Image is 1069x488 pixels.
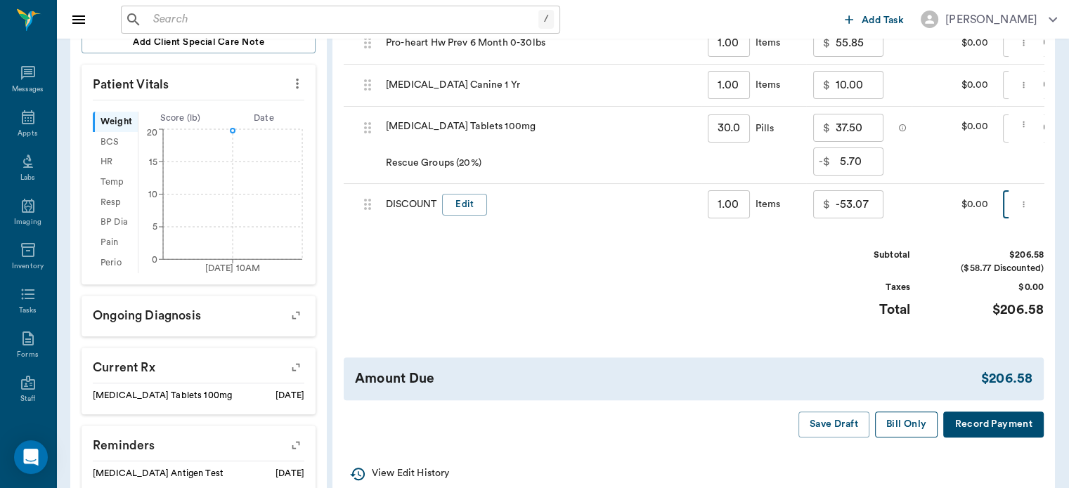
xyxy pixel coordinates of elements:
div: [MEDICAL_DATA] Canine 1 Yr [379,65,701,107]
tspan: 10 [148,190,157,199]
div: [MEDICAL_DATA] Tablets 100mg [93,389,232,402]
div: BP Dia [93,213,138,233]
div: [DATE] [276,389,304,402]
div: $0.00 [912,107,996,184]
div: [MEDICAL_DATA] Antigen Test [93,467,223,480]
div: $0.00 [912,184,996,226]
p: $ [823,77,830,93]
button: message [895,117,910,138]
button: more [1016,31,1032,55]
div: ($58.77 Discounted) [938,262,1044,275]
div: Appts [18,128,37,139]
div: DISCOUNT [386,194,487,216]
div: Amount Due [355,369,981,389]
div: Weight [93,112,138,132]
p: $ [823,196,830,213]
tspan: 15 [149,157,157,166]
p: Reminders [82,426,316,461]
tspan: 20 [147,128,157,137]
button: Save Draft [798,411,869,437]
div: Taxes [805,281,910,294]
div: Messages [12,84,44,95]
div: Tasks [19,305,37,316]
button: Close drawer [65,6,93,34]
input: 0.00 [836,114,883,142]
div: Pills [750,121,775,136]
div: $206.58 [938,249,1044,262]
div: Perio [93,253,138,273]
div: Resp [93,192,138,213]
div: Labs [20,173,35,183]
button: more [1016,112,1032,136]
div: Rescue Groups (20%) [386,156,481,170]
div: $0.00 [938,281,1044,294]
div: HR [93,152,138,173]
button: Record Payment [943,411,1044,437]
div: Date [222,112,306,125]
div: Temp [93,172,138,192]
p: View Edit History [372,466,449,481]
div: Subtotal [805,249,910,262]
p: -$ [819,153,830,170]
p: Patient Vitals [82,65,316,100]
div: $0.00 [912,65,996,107]
div: Staff [20,394,35,404]
p: $ [823,34,830,51]
tspan: [DATE] 10AM [205,264,261,272]
input: 0.00 [836,29,883,57]
p: Current Rx [82,348,316,383]
div: Items [750,197,781,211]
div: Items [750,78,781,92]
input: Search [148,10,538,29]
p: $ [823,119,830,136]
tspan: 0 [152,255,157,263]
div: $206.58 [938,300,1044,320]
input: 0.00 [836,190,883,218]
button: more [1016,73,1032,97]
div: / [538,10,554,29]
div: Forms [17,350,38,360]
div: $206.58 [981,369,1032,389]
span: Add client Special Care Note [133,34,264,50]
div: Imaging [14,217,41,227]
button: Edit [442,194,487,216]
button: Bill Only [875,411,938,437]
p: Ongoing diagnosis [82,296,316,331]
button: message [895,194,902,215]
button: more [1016,192,1032,216]
input: 0.00 [836,71,883,99]
button: Add client Special Care Note [82,31,316,53]
button: more [286,72,309,95]
div: [DATE] [276,467,304,480]
input: 0.00 [840,147,883,176]
div: Total [805,300,910,320]
div: Open Intercom Messenger [14,440,48,474]
div: Score ( lb ) [138,112,222,125]
div: Inventory [12,261,44,272]
div: Items [750,36,781,50]
div: [PERSON_NAME] [945,11,1037,28]
button: Add Task [839,6,909,32]
button: [PERSON_NAME] [909,6,1068,32]
div: BCS [93,132,138,152]
div: [MEDICAL_DATA] Tablets 100mg [386,119,536,133]
div: $0.00 [912,22,996,65]
div: Pain [93,232,138,253]
tspan: 5 [153,223,157,231]
div: Pro-heart Hw Prev 6 Month 0-30lbs [379,22,701,65]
